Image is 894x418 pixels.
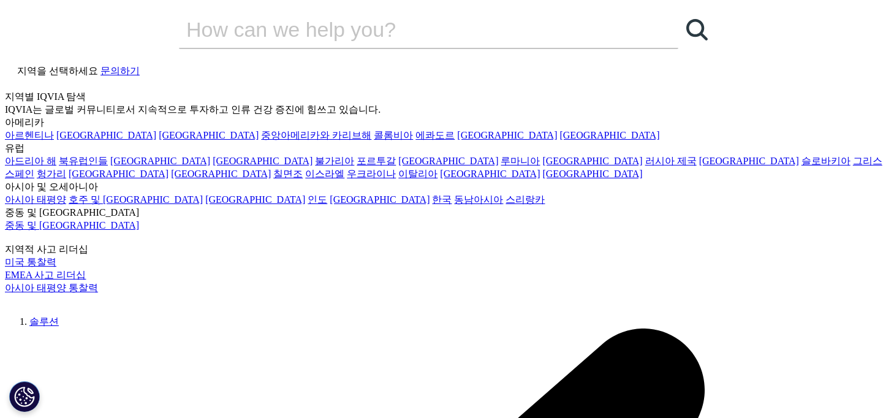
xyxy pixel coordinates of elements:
[542,169,642,179] a: [GEOGRAPHIC_DATA]
[69,194,203,205] a: 호주 및 [GEOGRAPHIC_DATA]
[440,169,540,179] a: [GEOGRAPHIC_DATA]
[501,156,540,166] font: 루마니아
[559,130,659,140] a: [GEOGRAPHIC_DATA]
[645,156,697,166] a: 러시아 제국
[305,169,344,179] a: 이스라엘
[5,207,139,218] font: 중동 및 [GEOGRAPHIC_DATA]
[398,169,438,179] a: 이탈리아
[454,194,503,205] a: 동남아시아
[5,130,54,140] font: 아르헨티나
[457,130,557,140] a: [GEOGRAPHIC_DATA]
[542,156,642,166] a: [GEOGRAPHIC_DATA]
[357,156,396,166] a: 포르투갈
[5,117,44,127] font: 아메리카
[686,19,708,40] svg: Search
[171,169,271,179] a: [GEOGRAPHIC_DATA]
[5,257,56,267] a: 미국 통찰력
[374,130,413,140] a: 콜롬비아
[37,169,66,179] a: 헝가리
[678,11,715,48] a: Search
[205,194,305,205] a: [GEOGRAPHIC_DATA]
[261,130,371,140] a: 중앙아메리카와 카리브해
[179,11,643,48] input: Search
[5,181,98,192] font: 아시아 및 오세아니아
[699,156,799,166] a: [GEOGRAPHIC_DATA]
[5,283,98,293] a: 아시아 태평양 통찰력
[5,220,139,230] a: 중동 및 [GEOGRAPHIC_DATA]
[5,270,86,280] a: EMEA 사고 리더십
[801,156,850,166] a: 슬로바키아
[415,130,455,140] a: 에콰도르
[347,169,396,179] a: 우크라이나
[100,66,140,76] a: 문의하기
[506,194,545,205] a: 스리랑카
[308,194,327,205] a: 인도
[5,194,66,205] a: 아시아 태평양
[110,156,210,166] a: [GEOGRAPHIC_DATA]
[853,156,882,166] a: 그리스
[213,156,313,166] a: [GEOGRAPHIC_DATA]
[315,156,354,166] a: 불가리아
[29,316,59,327] a: 솔루션
[5,91,86,102] font: 지역별 IQVIA 탐색
[5,156,56,166] a: 아드리아 해
[69,169,169,179] a: [GEOGRAPHIC_DATA]
[5,244,88,254] font: 지역적 사고 리더십
[59,156,108,166] a: 북유럽인들
[398,156,498,166] a: [GEOGRAPHIC_DATA]
[5,104,381,115] font: IQVIA는 글로벌 커뮤니티로서 지속적으로 투자하고 인류 건강 증진에 힘쓰고 있습니다.
[9,381,40,412] button: 쿠키 설정
[5,143,25,153] font: 유럽
[56,130,156,140] a: [GEOGRAPHIC_DATA]
[330,194,430,205] a: [GEOGRAPHIC_DATA]
[17,66,98,76] font: 지역을 선택하세요
[159,130,259,140] a: [GEOGRAPHIC_DATA]
[5,169,34,179] a: 스페인
[432,194,452,205] a: 한국
[273,169,303,179] a: 칠면조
